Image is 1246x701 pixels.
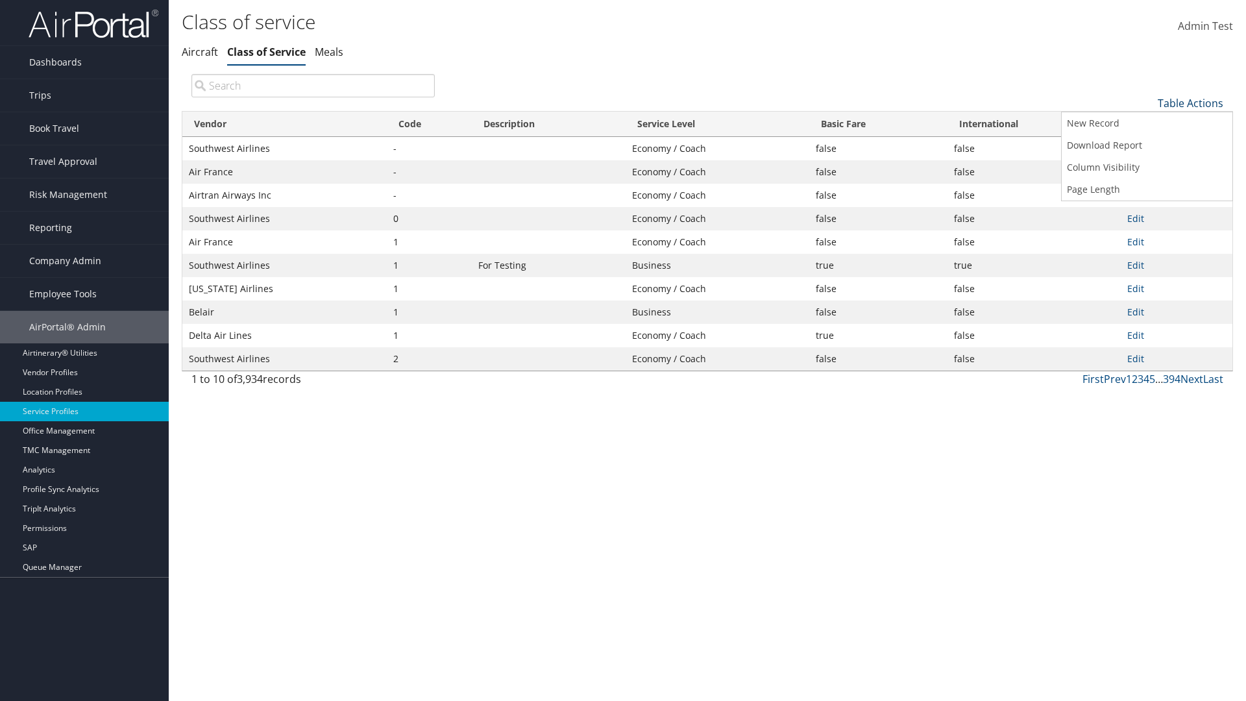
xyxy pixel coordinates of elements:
[29,145,97,178] span: Travel Approval
[1062,178,1232,201] a: Page Length
[29,278,97,310] span: Employee Tools
[29,212,72,244] span: Reporting
[29,112,79,145] span: Book Travel
[29,79,51,112] span: Trips
[29,311,106,343] span: AirPortal® Admin
[29,46,82,79] span: Dashboards
[29,178,107,211] span: Risk Management
[1062,156,1232,178] a: Column Visibility
[1062,134,1232,156] a: Download Report
[1062,112,1232,134] a: New Record
[29,8,158,39] img: airportal-logo.png
[29,245,101,277] span: Company Admin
